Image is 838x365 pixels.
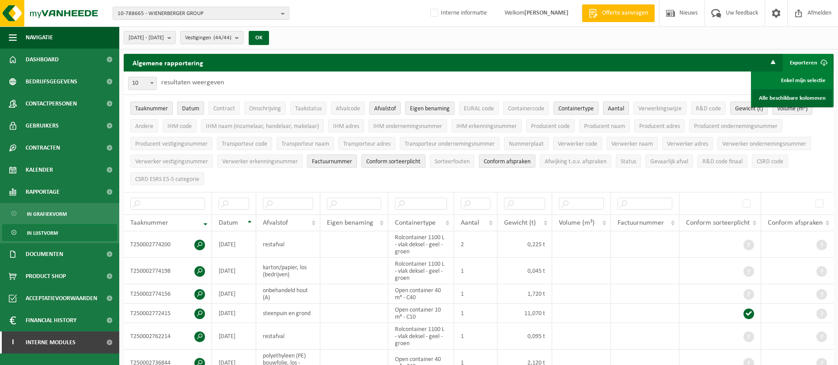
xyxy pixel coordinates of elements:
[130,154,213,168] button: Verwerker vestigingsnummerVerwerker vestigingsnummer: Activate to sort
[405,102,455,115] button: Eigen benamingEigen benaming: Activate to sort
[213,35,231,41] count: (44/44)
[388,284,454,304] td: Open container 40 m³ - C40
[735,105,763,112] span: Gewicht (t)
[124,54,212,71] h2: Algemene rapportering
[180,31,243,44] button: Vestigingen(44/44)
[256,231,320,258] td: restafval
[130,119,158,132] button: AndereAndere: Activate to sort
[497,304,553,323] td: 11,070 t
[388,258,454,284] td: Rolcontainer 1100 L - vlak deksel - geel - groen
[757,158,783,165] span: CSRD code
[696,105,721,112] span: R&D code
[26,181,60,203] span: Rapportage
[213,105,235,112] span: Contract
[369,102,401,115] button: AfvalstofAfvalstof: Activate to sort
[373,123,442,130] span: IHM ondernemingsnummer
[694,123,777,130] span: Producent ondernemingsnummer
[428,7,487,20] label: Interne informatie
[361,154,425,168] button: Conform sorteerplicht : Activate to sort
[600,9,650,18] span: Offerte aanvragen
[608,105,624,112] span: Aantal
[26,309,76,331] span: Financial History
[263,219,288,226] span: Afvalstof
[618,219,664,226] span: Factuurnummer
[113,7,289,20] button: 10-788665 - WIENERBERGER GROUP
[124,304,212,323] td: T250002772415
[124,258,212,284] td: T250002774198
[135,123,153,130] span: Andere
[374,105,396,112] span: Afvalstof
[464,105,494,112] span: EURAL code
[161,79,224,86] label: resultaten weergeven
[27,225,58,241] span: In lijstvorm
[212,231,256,258] td: [DATE]
[135,158,208,165] span: Verwerker vestigingsnummer
[177,102,204,115] button: DatumDatum: Activate to sort
[702,158,743,165] span: R&D code finaal
[497,231,553,258] td: 0,225 t
[768,219,823,226] span: Conform afspraken
[662,137,713,150] button: Verwerker adresVerwerker adres: Activate to sort
[217,137,272,150] button: Transporteur codeTransporteur code: Activate to sort
[295,105,322,112] span: Taakstatus
[645,154,693,168] button: Gevaarlijk afval : Activate to sort
[343,141,391,147] span: Transporteur adres
[129,77,156,90] span: 10
[212,258,256,284] td: [DATE]
[509,141,544,147] span: Nummerplaat
[454,231,497,258] td: 2
[497,258,553,284] td: 0,045 t
[752,71,832,89] a: Enkel mijn selectie
[497,284,553,304] td: 1,720 t
[405,141,495,147] span: Transporteur ondernemingsnummer
[484,158,531,165] span: Conform afspraken
[307,154,357,168] button: FactuurnummerFactuurnummer: Activate to sort
[540,154,611,168] button: Afwijking t.o.v. afsprakenAfwijking t.o.v. afspraken: Activate to sort
[212,284,256,304] td: [DATE]
[26,115,59,137] span: Gebruikers
[752,154,788,168] button: CSRD codeCSRD code: Activate to sort
[504,137,549,150] button: NummerplaatNummerplaat: Activate to sort
[503,102,549,115] button: ContainercodeContainercode: Activate to sort
[388,304,454,323] td: Open container 10 m³ - C10
[616,154,641,168] button: StatusStatus: Activate to sort
[128,77,157,90] span: 10
[135,176,199,183] span: CSRD ESRS E5-5 categorie
[26,93,77,115] span: Contactpersonen
[222,141,267,147] span: Transporteur code
[430,154,474,168] button: SorteerfoutenSorteerfouten: Activate to sort
[167,123,192,130] span: IHM code
[554,102,599,115] button: ContainertypeContainertype: Activate to sort
[689,119,782,132] button: Producent ondernemingsnummerProducent ondernemingsnummer: Activate to sort
[558,141,597,147] span: Verwerker code
[621,158,636,165] span: Status
[256,284,320,304] td: onbehandeld hout (A)
[281,141,329,147] span: Transporteur naam
[130,172,204,185] button: CSRD ESRS E5-5 categorieCSRD ESRS E5-5 categorie: Activate to sort
[336,105,360,112] span: Afvalcode
[26,331,76,354] span: Interne modules
[27,206,67,222] span: In grafiekvorm
[130,219,168,226] span: Taaknummer
[752,89,832,107] a: Alle beschikbare kolommen
[209,102,240,115] button: ContractContract: Activate to sort
[603,102,629,115] button: AantalAantal: Activate to sort
[9,331,17,354] span: I
[124,323,212,350] td: T250002762214
[201,119,324,132] button: IHM naam (inzamelaar, handelaar, makelaar)IHM naam (inzamelaar, handelaar, makelaar): Activate to...
[638,105,682,112] span: Verwerkingswijze
[135,105,168,112] span: Taaknummer
[129,31,164,45] span: [DATE] - [DATE]
[454,284,497,304] td: 1
[584,123,625,130] span: Producent naam
[698,154,747,168] button: R&D code finaalR&amp;D code finaal: Activate to sort
[454,304,497,323] td: 1
[249,31,269,45] button: OK
[454,258,497,284] td: 1
[26,265,66,287] span: Product Shop
[504,219,536,226] span: Gewicht (t)
[256,323,320,350] td: restafval
[772,102,812,115] button: Volume (m³)Volume (m³): Activate to sort
[558,105,594,112] span: Containertype
[217,154,303,168] button: Verwerker erkenningsnummerVerwerker erkenningsnummer: Activate to sort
